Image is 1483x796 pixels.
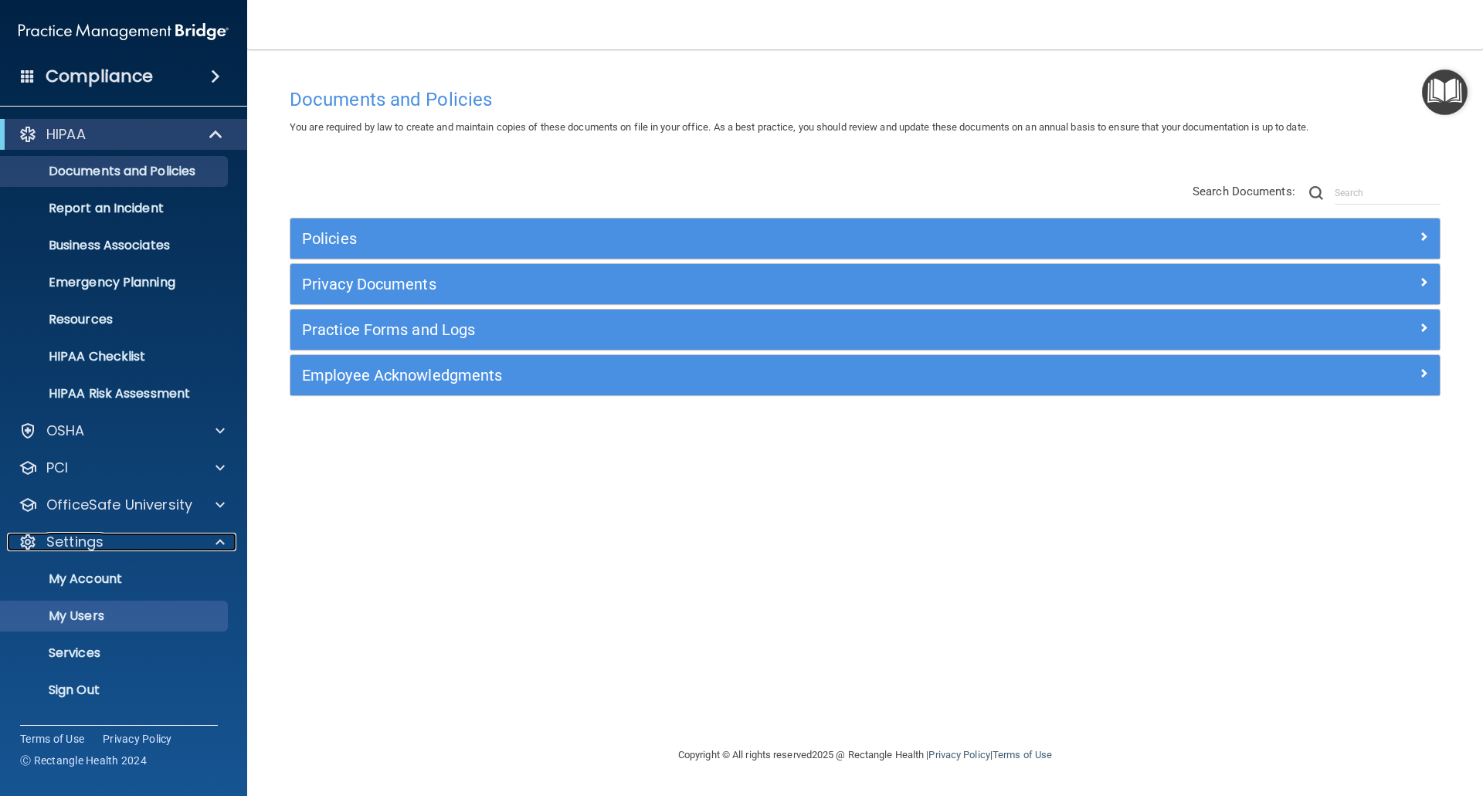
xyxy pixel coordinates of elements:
[20,731,84,747] a: Terms of Use
[10,608,221,624] p: My Users
[302,272,1428,296] a: Privacy Documents
[20,753,147,768] span: Ⓒ Rectangle Health 2024
[290,121,1308,133] span: You are required by law to create and maintain copies of these documents on file in your office. ...
[19,125,224,144] a: HIPAA
[10,683,221,698] p: Sign Out
[46,66,153,87] h4: Compliance
[10,238,221,253] p: Business Associates
[19,16,229,47] img: PMB logo
[1309,186,1323,200] img: ic-search.3b580494.png
[10,312,221,327] p: Resources
[993,749,1052,760] a: Terms of Use
[928,749,989,760] a: Privacy Policy
[10,349,221,364] p: HIPAA Checklist
[10,571,221,587] p: My Account
[19,422,225,440] a: OSHA
[10,386,221,401] p: HIPAA Risk Assessment
[10,164,221,179] p: Documents and Policies
[583,730,1147,780] div: Copyright © All rights reserved 2025 @ Rectangle Health | |
[302,321,1141,338] h5: Practice Forms and Logs
[1193,185,1295,198] span: Search Documents:
[302,363,1428,388] a: Employee Acknowledgments
[46,125,86,144] p: HIPAA
[10,201,221,216] p: Report an Incident
[302,367,1141,384] h5: Employee Acknowledgments
[302,230,1141,247] h5: Policies
[10,275,221,290] p: Emergency Planning
[302,276,1141,293] h5: Privacy Documents
[1422,69,1468,115] button: Open Resource Center
[10,645,221,661] p: Services
[19,496,225,514] a: OfficeSafe University
[1335,181,1441,205] input: Search
[46,496,192,514] p: OfficeSafe University
[103,731,172,747] a: Privacy Policy
[46,533,104,551] p: Settings
[46,459,68,477] p: PCI
[290,90,1441,110] h4: Documents and Policies
[302,317,1428,342] a: Practice Forms and Logs
[302,226,1428,251] a: Policies
[46,422,85,440] p: OSHA
[19,533,225,551] a: Settings
[19,459,225,477] a: PCI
